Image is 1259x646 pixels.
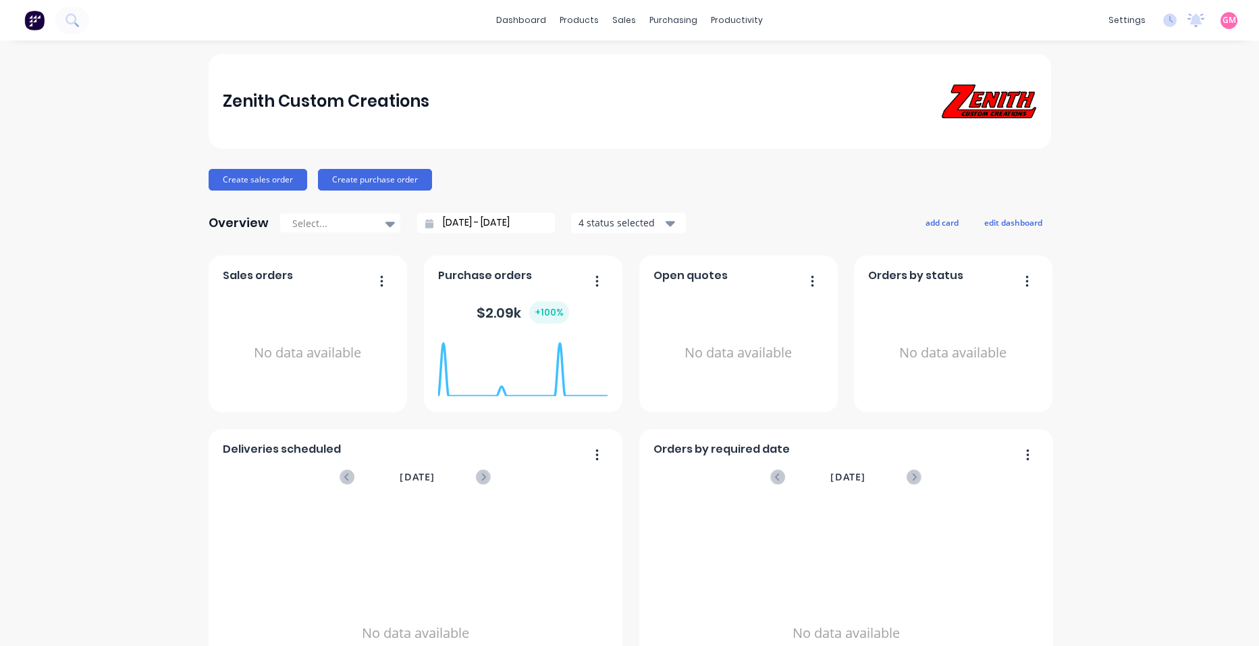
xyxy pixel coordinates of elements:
span: Orders by status [868,268,963,284]
button: edit dashboard [975,214,1051,231]
span: [DATE] [830,470,865,484]
div: No data available [223,289,392,417]
div: + 100 % [529,301,569,324]
div: No data available [653,289,823,417]
div: Zenith Custom Creations [223,88,429,115]
div: productivity [704,10,770,30]
button: add card [917,214,967,231]
div: settings [1102,10,1152,30]
span: Sales orders [223,268,293,284]
span: Purchase orders [438,268,532,284]
div: $ 2.09k [477,301,569,324]
div: 4 status selected [579,216,664,230]
div: No data available [868,289,1038,417]
a: dashboard [489,10,553,30]
span: Deliveries scheduled [223,441,341,457]
div: sales [606,10,643,30]
span: GM [1223,14,1236,26]
button: Create sales order [209,169,307,191]
span: [DATE] [400,470,435,484]
img: Zenith Custom Creations [942,84,1036,118]
img: Factory [24,10,45,30]
span: Orders by required date [653,441,790,457]
div: purchasing [643,10,704,30]
span: Open quotes [653,268,728,284]
button: 4 status selected [571,213,686,233]
button: Create purchase order [318,169,432,191]
div: products [553,10,606,30]
div: Overview [209,209,269,237]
